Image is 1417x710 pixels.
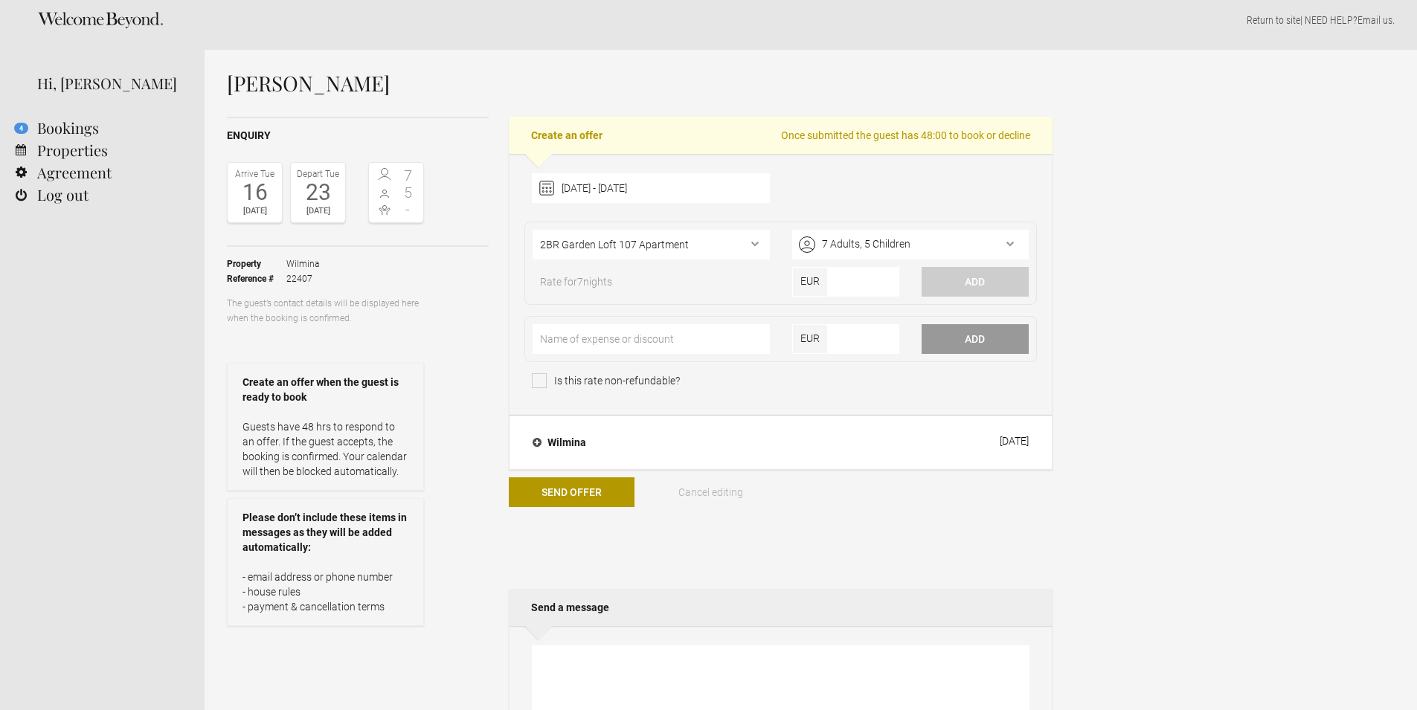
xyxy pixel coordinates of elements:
[509,477,634,507] button: Send Offer
[286,256,319,271] span: Wilmina
[227,271,286,286] strong: Reference #
[792,267,828,297] span: EUR
[533,274,620,297] span: Rate for nights
[792,324,828,354] span: EUR
[396,185,420,200] span: 5
[295,181,341,204] div: 23
[231,167,278,181] div: Arrive Tue
[227,128,489,143] h2: Enquiry
[649,477,774,507] button: Cancel editing
[286,271,319,286] span: 22407
[509,589,1053,626] h2: Send a message
[242,510,408,555] strong: Please don’t include these items in messages as they will be added automatically:
[396,202,420,217] span: -
[509,117,1053,154] h2: Create an offer
[1000,435,1029,447] div: [DATE]
[521,427,1041,458] button: Wilmina [DATE]
[922,267,1029,297] button: Add
[533,324,769,354] input: Name of expense or discount
[14,123,28,134] flynt-notification-badge: 4
[922,324,1029,354] button: Add
[242,419,408,479] p: Guests have 48 hrs to respond to an offer. If the guest accepts, the booking is confirmed. Your c...
[1357,14,1392,26] a: Email us
[295,167,341,181] div: Depart Tue
[37,72,182,94] div: Hi, [PERSON_NAME]
[532,373,680,388] span: Is this rate non-refundable?
[396,168,420,183] span: 7
[231,204,278,219] div: [DATE]
[227,13,1395,28] p: | NEED HELP? .
[227,72,1053,94] h1: [PERSON_NAME]
[781,128,1030,143] span: Once submitted the guest has 48:00 to book or decline
[577,276,583,288] span: 7
[231,181,278,204] div: 16
[295,204,341,219] div: [DATE]
[227,256,286,271] strong: Property
[242,375,408,404] strong: Create an offer when the guest is ready to book
[242,569,408,614] p: - email address or phone number - house rules - payment & cancellation terms
[227,296,424,326] p: The guest’s contact details will be displayed here when the booking is confirmed.
[533,435,586,450] h4: Wilmina
[1247,14,1300,26] a: Return to site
